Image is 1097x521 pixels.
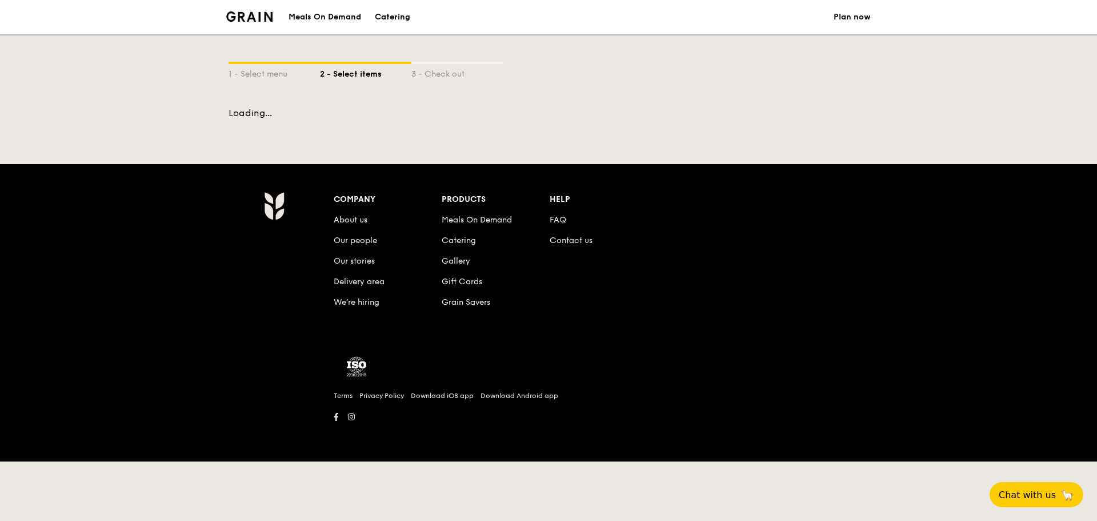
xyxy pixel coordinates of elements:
[411,391,474,400] a: Download iOS app
[550,236,592,245] a: Contact us
[411,64,503,80] div: 3 - Check out
[345,355,368,378] img: ISO Certified
[334,297,379,307] a: We’re hiring
[481,391,558,400] a: Download Android app
[334,215,367,225] a: About us
[442,297,490,307] a: Grain Savers
[999,490,1056,500] span: Chat with us
[320,64,411,80] div: 2 - Select items
[219,425,878,434] h6: Revision
[1060,488,1074,502] span: 🦙
[442,236,476,245] a: Catering
[334,277,385,287] a: Delivery area
[264,192,284,220] img: AYc88T3wAAAABJRU5ErkJggg==
[442,215,512,225] a: Meals On Demand
[334,256,375,266] a: Our stories
[229,108,868,118] div: Loading...
[442,277,482,287] a: Gift Cards
[550,192,658,208] div: Help
[442,256,470,266] a: Gallery
[442,192,550,208] div: Products
[229,64,320,80] div: 1 - Select menu
[359,391,404,400] a: Privacy Policy
[334,192,442,208] div: Company
[990,482,1083,507] button: Chat with us🦙
[226,11,273,22] a: Logotype
[550,215,566,225] a: FAQ
[334,236,377,245] a: Our people
[334,391,353,400] a: Terms
[226,11,273,22] img: Grain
